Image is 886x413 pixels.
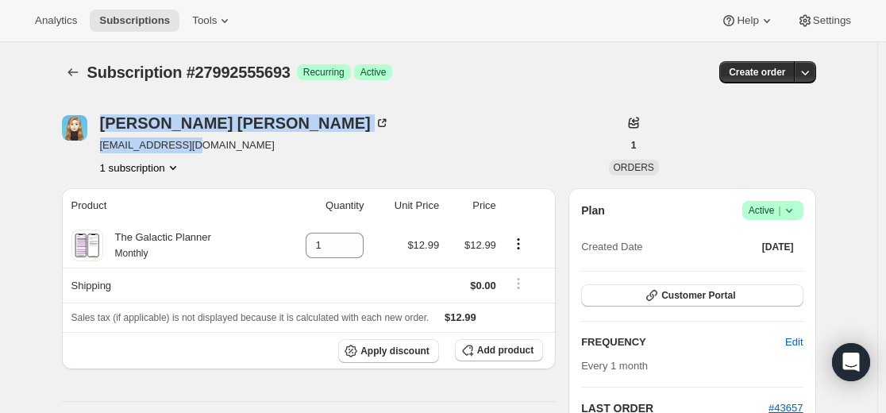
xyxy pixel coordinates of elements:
h2: FREQUENCY [581,334,785,350]
span: $12.99 [464,239,496,251]
span: $12.99 [407,239,439,251]
small: Monthly [115,248,148,259]
button: Create order [719,61,795,83]
button: Subscriptions [90,10,179,32]
button: Product actions [506,235,531,253]
img: product img [73,230,101,261]
span: Customer Portal [661,289,735,302]
span: | [778,204,780,217]
button: Edit [776,330,812,355]
h2: Plan [581,203,605,218]
span: [EMAIL_ADDRESS][DOMAIN_NAME] [100,137,390,153]
button: Shipping actions [506,275,531,292]
span: Created Date [581,239,642,255]
span: Sales tax (if applicable) is not displayed because it is calculated with each new order. [71,312,430,323]
button: Add product [455,339,543,361]
button: [DATE] [753,236,803,258]
span: $12.99 [445,311,476,323]
span: Active [749,203,797,218]
th: Shipping [62,268,275,303]
button: Tools [183,10,242,32]
div: [PERSON_NAME] [PERSON_NAME] [100,115,390,131]
div: Open Intercom Messenger [832,343,870,381]
span: Subscription #27992555693 [87,64,291,81]
th: Price [444,188,501,223]
span: Recurring [303,66,345,79]
span: 1 [631,139,637,152]
span: Every 1 month [581,360,648,372]
div: The Galactic Planner [103,230,211,261]
button: Subscriptions [62,61,84,83]
span: Help [737,14,758,27]
span: Settings [813,14,851,27]
span: Add product [477,344,534,357]
span: Active [360,66,387,79]
button: Product actions [100,160,181,176]
th: Unit Price [368,188,444,223]
button: 1 [622,134,646,156]
span: [DATE] [762,241,794,253]
button: Help [711,10,784,32]
span: Tools [192,14,217,27]
span: Apply discount [360,345,430,357]
button: Settings [788,10,861,32]
span: Maria Kopf [62,115,87,141]
span: Subscriptions [99,14,170,27]
button: Customer Portal [581,284,803,307]
th: Product [62,188,275,223]
button: Apply discount [338,339,439,363]
button: Analytics [25,10,87,32]
th: Quantity [275,188,369,223]
span: ORDERS [614,162,654,173]
span: Edit [785,334,803,350]
span: $0.00 [470,280,496,291]
span: Create order [729,66,785,79]
span: Analytics [35,14,77,27]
